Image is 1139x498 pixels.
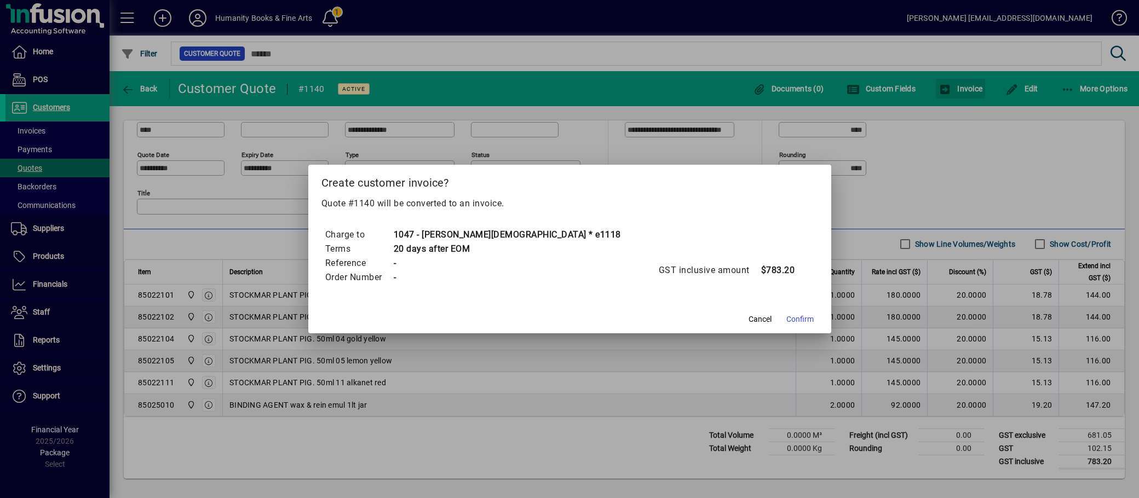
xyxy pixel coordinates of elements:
[393,270,621,285] td: -
[325,242,393,256] td: Terms
[786,314,814,325] span: Confirm
[308,165,831,196] h2: Create customer invoice?
[749,314,772,325] span: Cancel
[743,309,778,329] button: Cancel
[325,270,393,285] td: Order Number
[393,242,621,256] td: 20 days after EOM
[658,263,761,277] td: GST inclusive amount
[321,197,818,210] p: Quote #1140 will be converted to an invoice.
[325,228,393,242] td: Charge to
[393,228,621,242] td: 1047 - [PERSON_NAME][DEMOGRAPHIC_DATA] * e1118
[325,256,393,270] td: Reference
[761,263,804,277] td: $783.20
[782,309,818,329] button: Confirm
[393,256,621,270] td: -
